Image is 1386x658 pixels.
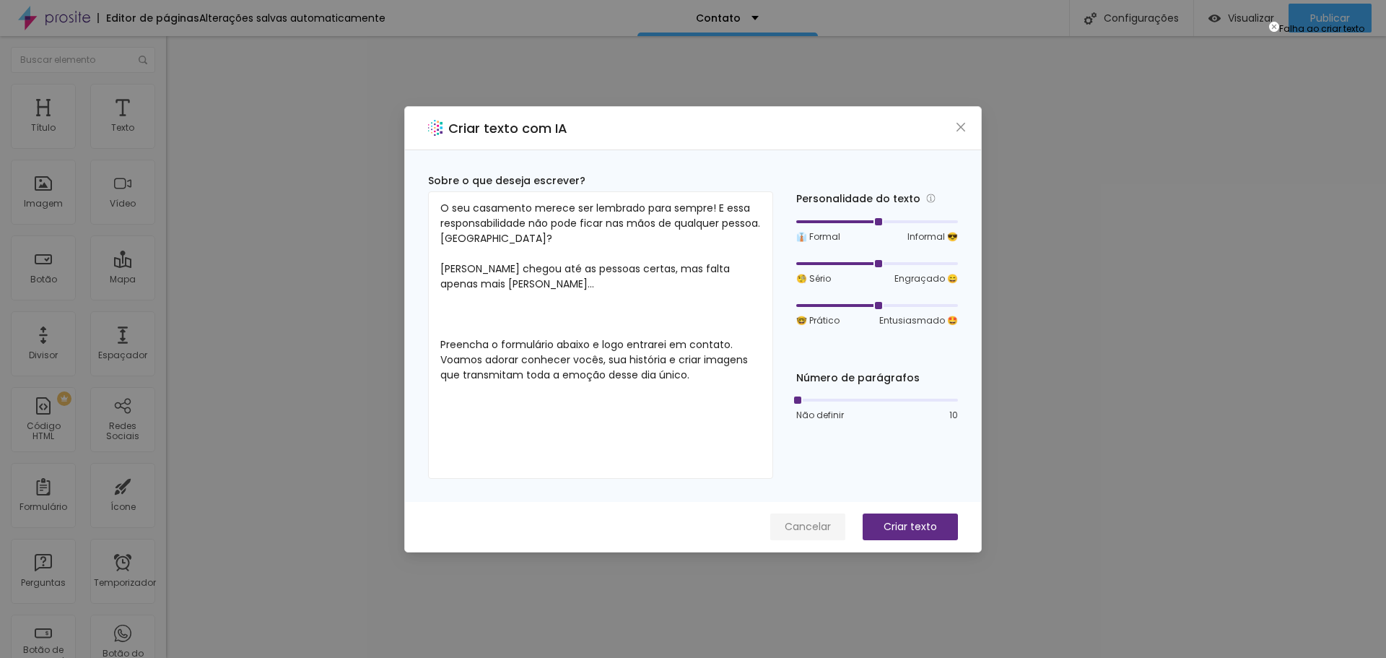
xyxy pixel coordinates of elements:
[796,272,831,285] font: 🧐 Sério
[428,191,773,479] textarea: O seu casamento merece ser lembrado para sempre! E essa responsabilidade não pode ficar nas mãos ...
[955,121,967,133] span: fechar
[884,519,937,534] font: Criar texto
[796,191,920,206] font: Personalidade do texto
[1279,22,1364,35] font: Falha ao criar texto
[894,272,958,285] font: Engraçado 😄
[954,119,969,134] button: Fechar
[907,230,958,243] font: Informal 😎
[770,514,845,540] button: Cancelar
[796,371,920,385] font: Número de parágrafos
[879,314,958,326] font: Entusiasmado 🤩
[1269,22,1364,33] div: Falha ao criar texto
[863,514,958,540] button: Criar texto
[796,230,840,243] font: 👔 Formal
[796,314,840,326] font: 🤓 Prático
[785,519,831,534] font: Cancelar
[796,409,844,421] font: Não definir
[428,173,585,188] font: Sobre o que deseja escrever?
[448,119,567,137] font: Criar texto com IA
[949,409,958,421] font: 10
